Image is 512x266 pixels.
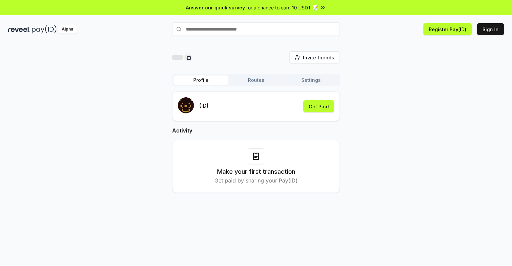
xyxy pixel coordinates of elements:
[58,25,77,34] div: Alpha
[32,25,57,34] img: pay_id
[303,54,334,61] span: Invite friends
[246,4,318,11] span: for a chance to earn 10 USDT 📝
[8,25,31,34] img: reveel_dark
[284,75,339,85] button: Settings
[217,167,295,176] h3: Make your first transaction
[172,126,340,135] h2: Activity
[214,176,298,184] p: Get paid by sharing your Pay(ID)
[186,4,245,11] span: Answer our quick survey
[173,75,228,85] button: Profile
[303,100,334,112] button: Get Paid
[199,102,209,110] p: (ID)
[289,51,340,63] button: Invite friends
[423,23,472,35] button: Register Pay(ID)
[228,75,284,85] button: Routes
[477,23,504,35] button: Sign In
